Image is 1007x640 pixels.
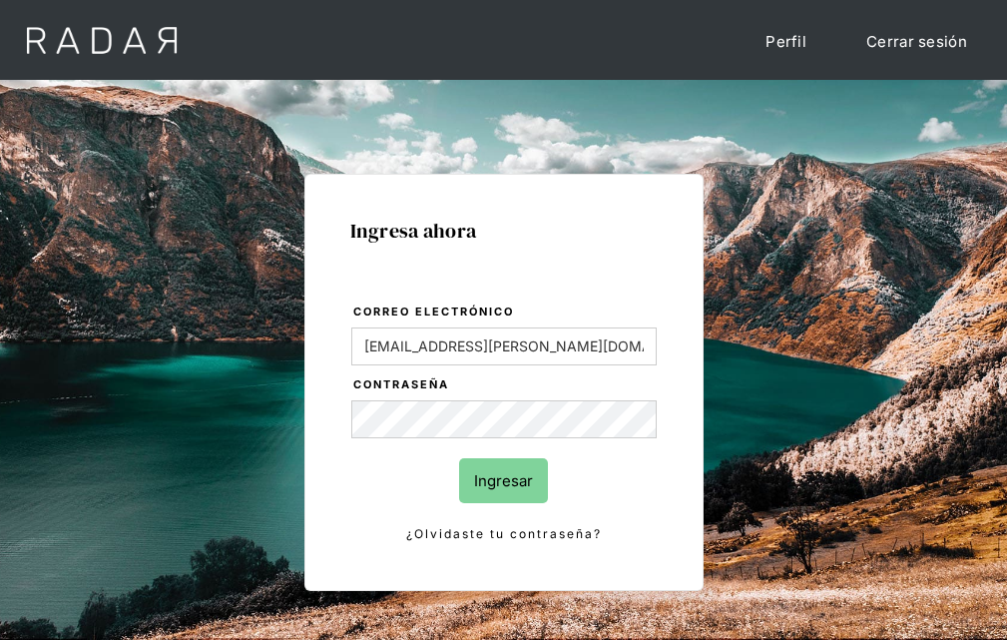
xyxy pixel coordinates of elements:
[350,302,658,545] form: Login Form
[351,327,657,365] input: bruce@wayne.com
[353,375,657,395] label: Contraseña
[459,458,548,503] input: Ingresar
[351,523,657,545] a: ¿Olvidaste tu contraseña?
[746,20,826,63] a: Perfil
[846,20,987,63] a: Cerrar sesión
[353,303,657,322] label: Correo electrónico
[350,220,658,242] h1: Ingresa ahora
